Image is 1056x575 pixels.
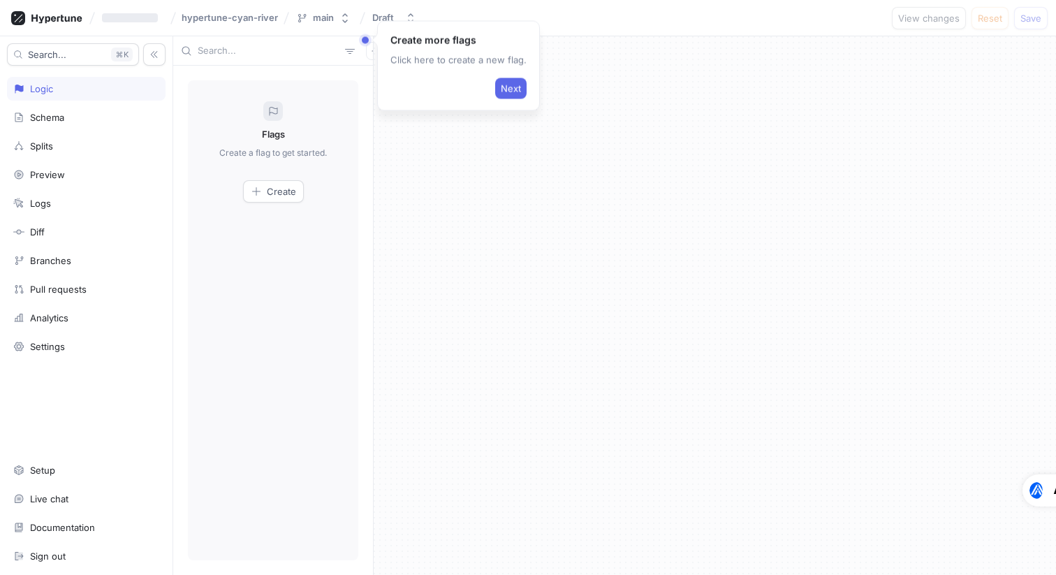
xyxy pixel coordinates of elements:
[367,6,422,29] button: Draft
[30,522,95,533] div: Documentation
[7,43,139,66] button: Search...K
[30,551,66,562] div: Sign out
[96,6,169,29] button: ‌
[30,198,51,209] div: Logs
[267,187,296,196] span: Create
[30,493,68,504] div: Live chat
[1014,7,1048,29] button: Save
[7,516,166,539] a: Documentation
[30,140,53,152] div: Splits
[313,12,334,24] div: main
[30,341,65,352] div: Settings
[30,226,45,238] div: Diff
[219,147,327,159] p: Create a flag to get started.
[978,14,1002,22] span: Reset
[182,13,278,22] span: hypertune-cyan-river
[971,7,1009,29] button: Reset
[898,14,960,22] span: View changes
[892,7,966,29] button: View changes
[243,180,304,203] button: Create
[262,128,285,142] p: Flags
[1020,14,1041,22] span: Save
[30,83,53,94] div: Logic
[30,255,71,266] div: Branches
[102,13,158,22] span: ‌
[30,112,64,123] div: Schema
[30,169,65,180] div: Preview
[30,284,87,295] div: Pull requests
[291,6,356,29] button: main
[28,50,66,59] span: Search...
[111,48,133,61] div: K
[30,312,68,323] div: Analytics
[198,44,339,58] input: Search...
[30,465,55,476] div: Setup
[372,12,394,24] div: Draft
